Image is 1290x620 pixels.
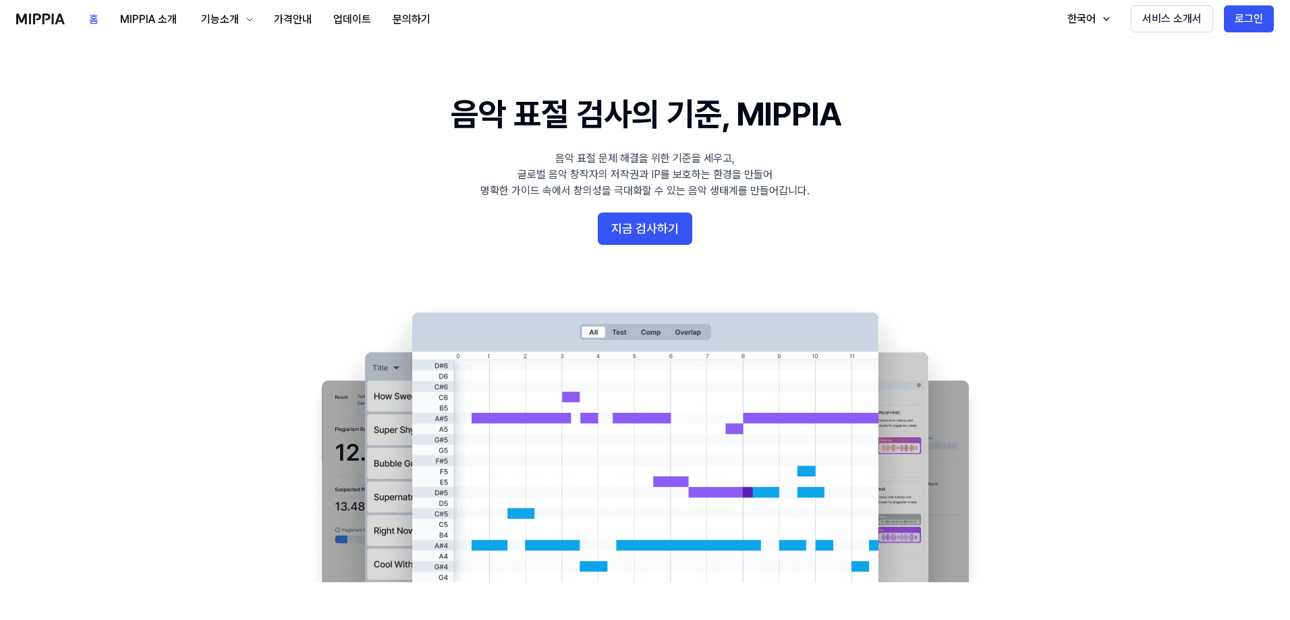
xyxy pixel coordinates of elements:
[480,150,810,199] div: 음악 표절 문제 해결을 위한 기준을 세우고, 글로벌 음악 창작자의 저작권과 IP를 보호하는 환경을 만들어 명확한 가이드 속에서 창의성을 극대화할 수 있는 음악 생태계를 만들어...
[198,11,242,28] div: 기능소개
[78,6,109,33] button: 홈
[451,92,840,137] h1: 음악 표절 검사의 기준, MIPPIA
[294,299,996,582] img: main Image
[322,1,382,38] a: 업데이트
[1054,5,1120,32] button: 한국어
[1224,5,1274,32] button: 로그인
[382,6,441,33] button: 문의하기
[109,6,188,33] button: MIPPIA 소개
[78,1,109,38] a: 홈
[263,6,322,33] button: 가격안내
[1131,5,1213,32] button: 서비스 소개서
[16,13,65,24] img: logo
[1065,11,1098,27] div: 한국어
[322,6,382,33] button: 업데이트
[188,6,263,33] button: 기능소개
[598,213,692,245] button: 지금 검사하기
